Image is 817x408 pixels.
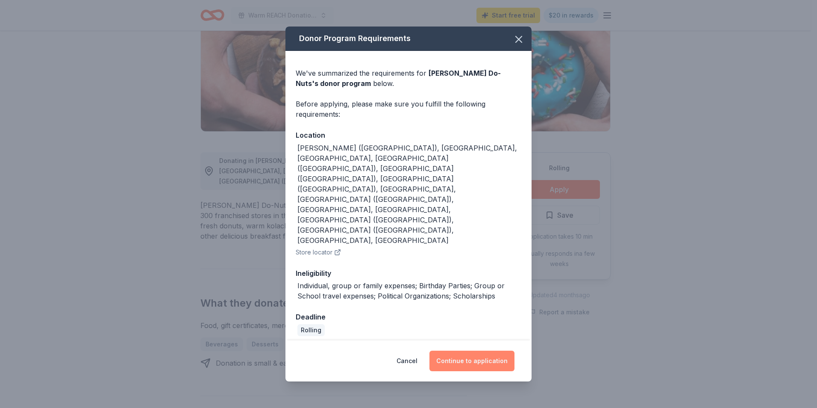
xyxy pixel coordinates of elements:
[397,351,417,371] button: Cancel
[296,130,521,141] div: Location
[296,247,341,257] button: Store locator
[296,268,521,279] div: Ineligibility
[296,68,521,89] div: We've summarized the requirements for below.
[296,99,521,119] div: Before applying, please make sure you fulfill the following requirements:
[285,27,532,51] div: Donor Program Requirements
[297,324,325,336] div: Rolling
[429,351,514,371] button: Continue to application
[296,311,521,322] div: Deadline
[297,281,521,301] div: Individual, group or family expenses; Birthday Parties; Group or School travel expenses; Politica...
[297,143,521,245] div: [PERSON_NAME] ([GEOGRAPHIC_DATA]), [GEOGRAPHIC_DATA], [GEOGRAPHIC_DATA], [GEOGRAPHIC_DATA] ([GEOG...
